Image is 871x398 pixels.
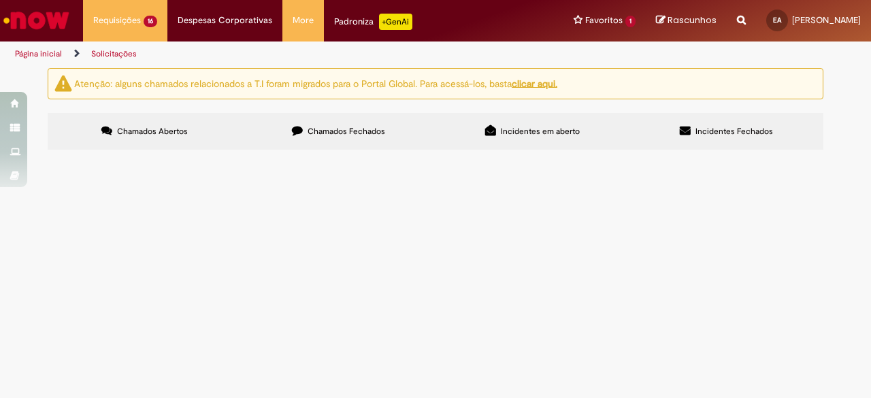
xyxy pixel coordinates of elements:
span: [PERSON_NAME] [792,14,861,26]
a: clicar aqui. [512,77,557,89]
ul: Trilhas de página [10,42,570,67]
span: 1 [625,16,636,27]
span: EA [773,16,781,24]
span: More [293,14,314,27]
a: Rascunhos [656,14,717,27]
span: 16 [144,16,157,27]
span: Despesas Corporativas [178,14,272,27]
a: Página inicial [15,48,62,59]
p: +GenAi [379,14,412,30]
span: Chamados Fechados [308,126,385,137]
span: Incidentes Fechados [695,126,773,137]
ng-bind-html: Atenção: alguns chamados relacionados a T.I foram migrados para o Portal Global. Para acessá-los,... [74,77,557,89]
div: Padroniza [334,14,412,30]
span: Requisições [93,14,141,27]
img: ServiceNow [1,7,71,34]
a: Solicitações [91,48,137,59]
span: Favoritos [585,14,623,27]
span: Incidentes em aberto [501,126,580,137]
span: Chamados Abertos [117,126,188,137]
span: Rascunhos [668,14,717,27]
